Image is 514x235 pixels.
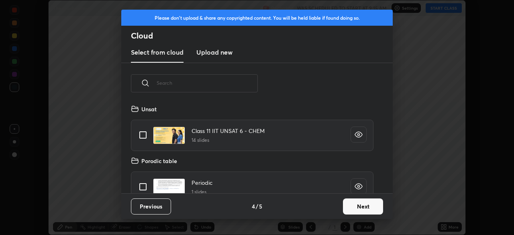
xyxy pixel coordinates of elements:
[141,157,177,165] h4: Porodic table
[131,47,184,57] h3: Select from cloud
[121,10,393,26] div: Please don't upload & share any copyrighted content. You will be held liable if found doing so.
[252,202,255,210] h4: 4
[192,137,265,144] h5: 14 slides
[121,102,383,193] div: grid
[157,66,258,100] input: Search
[192,178,212,187] h4: Periodic
[192,188,212,196] h5: 1 slides
[131,31,393,41] h2: Cloud
[259,202,262,210] h4: 5
[343,198,383,215] button: Next
[131,198,171,215] button: Previous
[192,127,265,135] h4: Class 11 IIT UNSAT 6 - CHEM
[153,178,185,196] img: 172723921213JEMS.pdf
[256,202,258,210] h4: /
[141,105,157,113] h4: Unsat
[196,47,233,57] h3: Upload new
[153,127,185,144] img: 1726655595HMIE8B.pdf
